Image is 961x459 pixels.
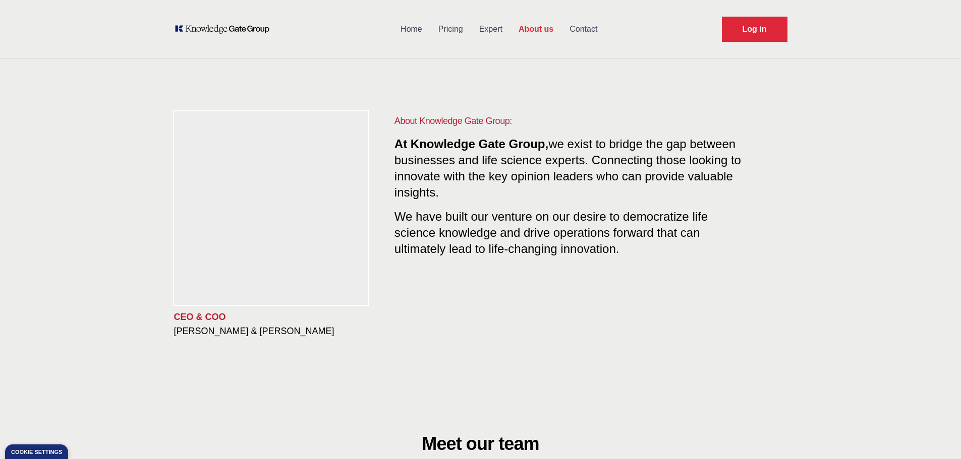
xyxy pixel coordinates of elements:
[511,16,561,42] a: About us
[392,16,430,42] a: Home
[222,434,739,454] h2: Meet our team
[394,137,741,199] span: we exist to bridge the gap between businesses and life science experts. Connecting those looking ...
[11,449,62,455] div: Cookie settings
[174,24,276,34] a: KOL Knowledge Platform: Talk to Key External Experts (KEE)
[430,16,471,42] a: Pricing
[911,411,961,459] iframe: Chat Widget
[394,137,548,151] span: At Knowledge Gate Group,
[174,325,378,337] h3: [PERSON_NAME] & [PERSON_NAME]
[722,17,787,42] a: Request Demo
[394,206,708,255] span: We have built our venture on our desire to democratize life science knowledge and drive operation...
[561,16,605,42] a: Contact
[911,411,961,459] div: Chat-widget
[174,311,378,323] p: CEO & COO
[174,111,368,305] img: KOL management, KEE, Therapy area experts
[394,114,747,128] h1: About Knowledge Gate Group:
[471,16,511,42] a: Expert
